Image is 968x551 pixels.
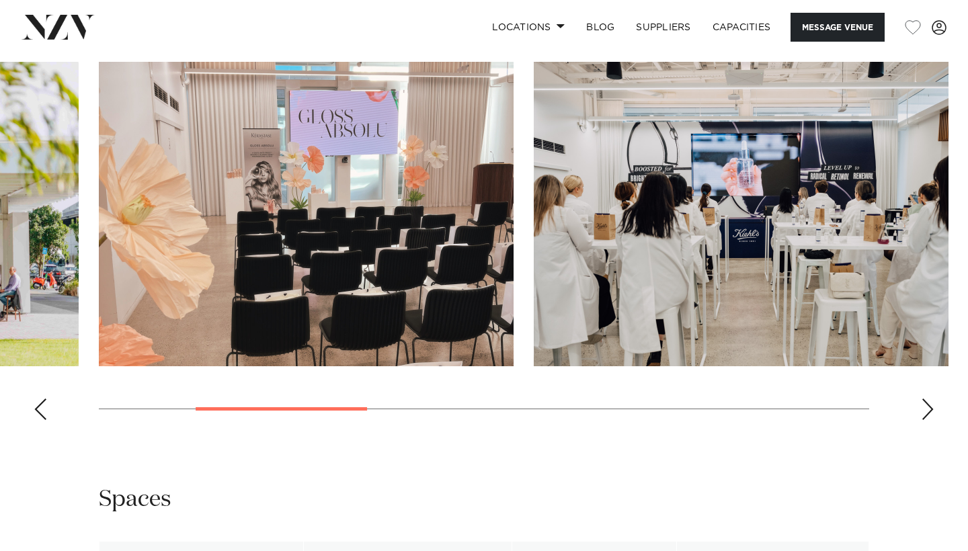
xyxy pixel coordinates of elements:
button: Message Venue [791,13,885,42]
swiper-slide: 2 / 8 [99,62,514,366]
swiper-slide: 3 / 8 [534,62,949,366]
a: Locations [481,13,575,42]
a: BLOG [575,13,625,42]
a: SUPPLIERS [625,13,701,42]
h2: Spaces [99,484,171,515]
a: Capacities [702,13,782,42]
img: nzv-logo.png [22,15,95,39]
